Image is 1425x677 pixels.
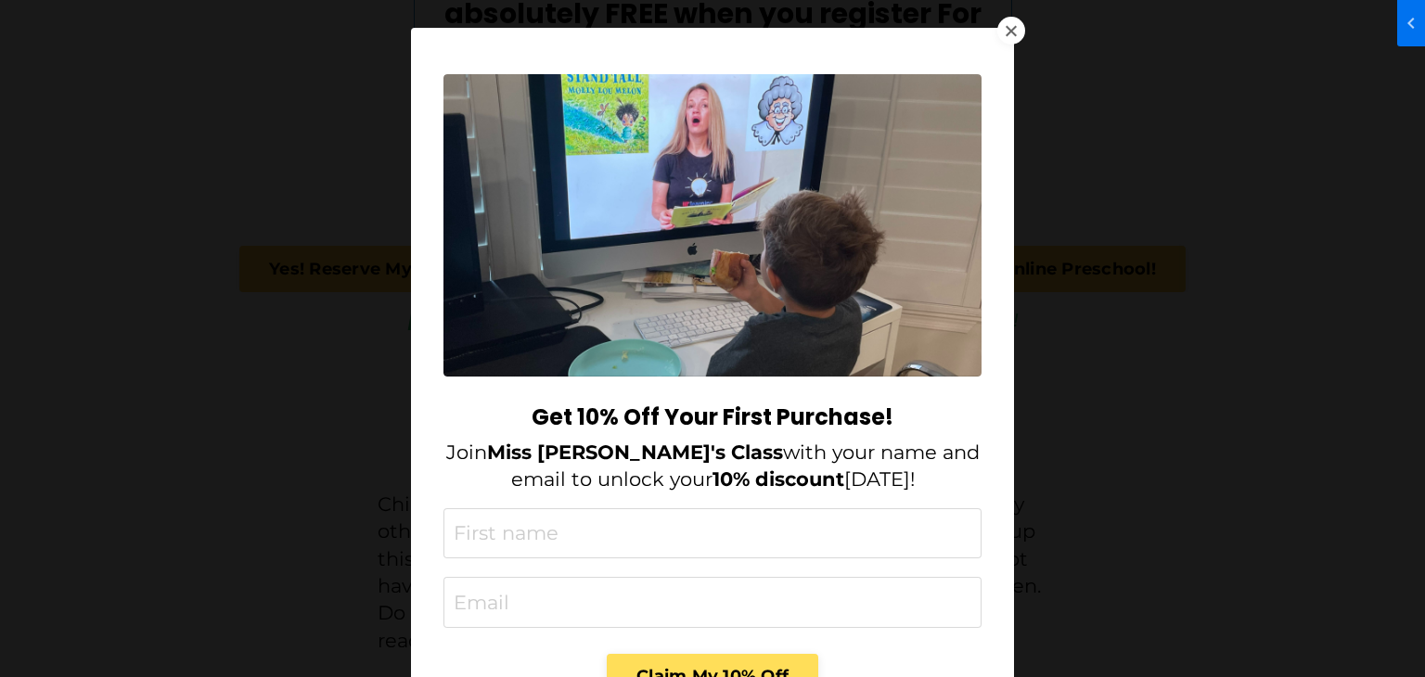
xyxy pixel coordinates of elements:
input: Email [443,577,982,628]
strong: 10% discount [712,467,844,491]
strong: Get 10% Off Your First Purchase! [532,402,893,432]
p: Join with your name and email to unlock your [DATE]! [443,439,982,493]
span: chevron_left [3,12,25,34]
input: First name [443,508,982,559]
strong: Miss [PERSON_NAME]'s Class [487,441,783,464]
